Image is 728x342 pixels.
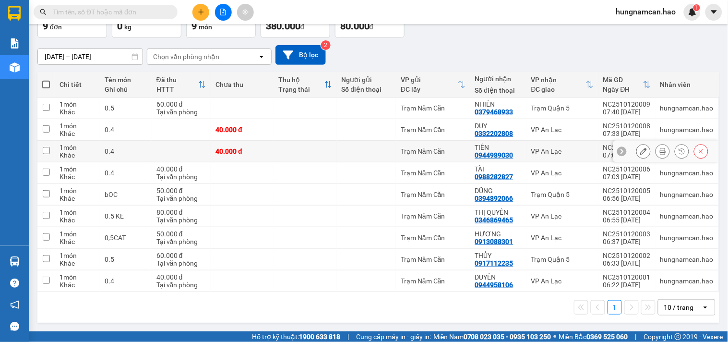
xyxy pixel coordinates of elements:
[660,191,714,198] div: hungnamcan.hao
[60,273,95,281] div: 1 món
[702,304,709,311] svg: open
[475,165,522,173] div: TÀI
[693,4,700,11] sup: 1
[464,333,551,341] strong: 0708 023 035 - 0935 103 250
[531,191,594,198] div: Trạm Quận 5
[531,169,594,177] div: VP An Lạc
[215,147,269,155] div: 40.000 đ
[710,8,718,16] span: caret-down
[156,195,206,202] div: Tại văn phòng
[475,187,522,195] div: DŨNG
[60,108,95,116] div: Khác
[252,331,340,342] span: Hỗ trợ kỹ thuật:
[660,212,714,220] div: hungnamcan.hao
[117,20,122,32] span: 0
[603,208,651,216] div: NC2510120004
[10,322,19,331] span: message
[50,23,62,31] span: đơn
[279,76,324,84] div: Thu hộ
[433,331,551,342] span: Miền Nam
[43,20,48,32] span: 9
[603,238,651,245] div: 06:37 [DATE]
[60,144,95,151] div: 1 món
[8,6,21,21] img: logo-vxr
[401,191,465,198] div: Trạm Năm Căn
[475,216,513,224] div: 0346869465
[40,9,47,15] span: search
[105,76,147,84] div: Tên món
[275,45,326,65] button: Bộ lọc
[60,216,95,224] div: Khác
[636,144,651,159] div: Sửa đơn hàng
[192,4,209,21] button: plus
[60,208,95,216] div: 1 món
[559,331,628,342] span: Miền Bắc
[274,72,337,98] th: Toggle SortBy
[10,300,19,309] span: notification
[153,52,219,61] div: Chọn văn phòng nhận
[105,147,147,155] div: 0.4
[401,85,458,93] div: ĐC lấy
[156,165,206,173] div: 40.000 đ
[258,53,265,61] svg: open
[199,23,212,31] span: món
[60,130,95,137] div: Khác
[603,252,651,259] div: NC2510120002
[531,126,594,134] div: VP An Lạc
[475,208,522,216] div: THỊ QUYÊN
[60,195,95,202] div: Khác
[475,273,522,281] div: DUYÊN
[554,335,557,339] span: ⚪️
[475,259,513,267] div: 0917112235
[660,234,714,242] div: hungnamcan.hao
[660,256,714,263] div: hungnamcan.hao
[531,85,586,93] div: ĐC giao
[598,72,656,98] th: Toggle SortBy
[299,333,340,341] strong: 1900 633 818
[526,72,598,98] th: Toggle SortBy
[340,20,370,32] span: 80.000
[105,104,147,112] div: 0.5
[215,81,269,88] div: Chưa thu
[531,147,594,155] div: VP An Lạc
[105,234,147,242] div: 0,5CAT
[664,303,694,312] div: 10 / trang
[603,76,643,84] div: Mã GD
[105,212,147,220] div: 0.5 KE
[675,333,681,340] span: copyright
[266,20,300,32] span: 380.000
[220,9,227,15] span: file-add
[475,86,522,94] div: Số điện thoại
[401,234,465,242] div: Trạm Năm Căn
[60,238,95,245] div: Khác
[475,130,513,137] div: 0332202808
[475,108,513,116] div: 0379468933
[370,23,373,31] span: đ
[603,259,651,267] div: 06:33 [DATE]
[396,72,470,98] th: Toggle SortBy
[603,216,651,224] div: 06:55 [DATE]
[603,165,651,173] div: NC2510120006
[531,104,594,112] div: Trạm Quận 5
[152,72,211,98] th: Toggle SortBy
[60,122,95,130] div: 1 món
[401,256,465,263] div: Trạm Năm Căn
[60,252,95,259] div: 1 món
[603,281,651,289] div: 06:22 [DATE]
[475,230,522,238] div: HƯƠNG
[531,256,594,263] div: Trạm Quận 5
[10,38,20,49] img: solution-icon
[156,259,206,267] div: Tại văn phòng
[10,62,20,73] img: warehouse-icon
[156,281,206,289] div: Tại văn phòng
[124,23,131,31] span: kg
[300,23,304,31] span: đ
[105,85,147,93] div: Ghi chú
[356,331,431,342] span: Cung cấp máy in - giấy in:
[475,173,513,181] div: 0988282827
[603,122,651,130] div: NC2510120008
[603,85,643,93] div: Ngày ĐH
[531,234,594,242] div: VP An Lạc
[342,76,391,84] div: Người gửi
[705,4,722,21] button: caret-down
